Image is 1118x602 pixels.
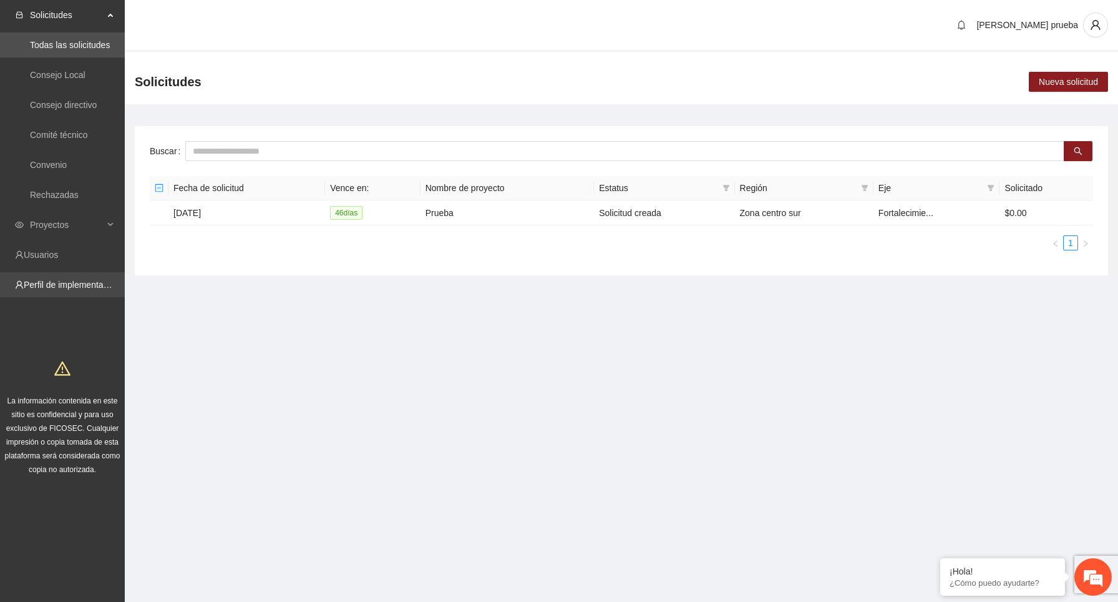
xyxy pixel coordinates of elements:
span: Solicitudes [30,2,104,27]
span: bell [952,20,971,30]
p: ¿Cómo puedo ayudarte? [950,578,1056,588]
button: bell [951,15,971,35]
span: Eje [878,181,983,195]
a: Usuarios [24,250,58,260]
span: Solicitudes [135,72,202,92]
a: Consejo Local [30,70,85,80]
span: [PERSON_NAME] prueba [976,20,1078,30]
div: Minimizar ventana de chat en vivo [205,6,235,36]
span: left [1052,240,1059,247]
span: filter [984,179,997,197]
a: Todas las solicitudes [30,40,110,50]
th: Fecha de solicitud [168,176,325,200]
button: Nueva solicitud [1029,72,1108,92]
span: filter [722,184,730,192]
th: Solicitado [999,176,1093,200]
span: Proyectos [30,212,104,237]
li: Next Page [1078,235,1093,250]
span: Estamos en línea. [72,167,172,293]
td: [DATE] [168,200,325,225]
td: $0.00 [999,200,1093,225]
div: Chatee con nosotros ahora [65,64,210,80]
span: La información contenida en este sitio es confidencial y para uso exclusivo de FICOSEC. Cualquier... [5,397,120,474]
span: eye [15,220,24,229]
span: Fortalecimie... [878,208,933,218]
a: Comité técnico [30,130,88,140]
a: Perfil de implementadora [24,280,121,290]
span: filter [858,179,871,197]
th: Vence en: [325,176,420,200]
td: Solicitud creada [594,200,734,225]
a: Convenio [30,160,67,170]
button: search [1064,141,1092,161]
button: left [1048,235,1063,250]
span: filter [987,184,994,192]
span: right [1082,240,1089,247]
label: Buscar [150,141,185,161]
span: minus-square [155,184,163,192]
button: user [1083,12,1108,37]
span: inbox [15,11,24,19]
textarea: Escriba su mensaje y pulse “Intro” [6,341,238,385]
span: user [1084,19,1107,31]
li: Previous Page [1048,235,1063,250]
button: right [1078,235,1093,250]
li: 1 [1063,235,1078,250]
a: Rechazadas [30,190,79,200]
span: 46 día s [330,206,362,220]
a: Consejo directivo [30,100,97,110]
div: ¡Hola! [950,566,1056,576]
span: Estatus [599,181,717,195]
th: Nombre de proyecto [420,176,594,200]
a: 1 [1064,236,1077,250]
span: Región [740,181,856,195]
span: filter [861,184,868,192]
td: Prueba [420,200,594,225]
span: filter [720,179,732,197]
span: search [1074,147,1082,157]
td: Zona centro sur [735,200,873,225]
span: warning [54,360,70,377]
span: Nueva solicitud [1039,75,1098,89]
